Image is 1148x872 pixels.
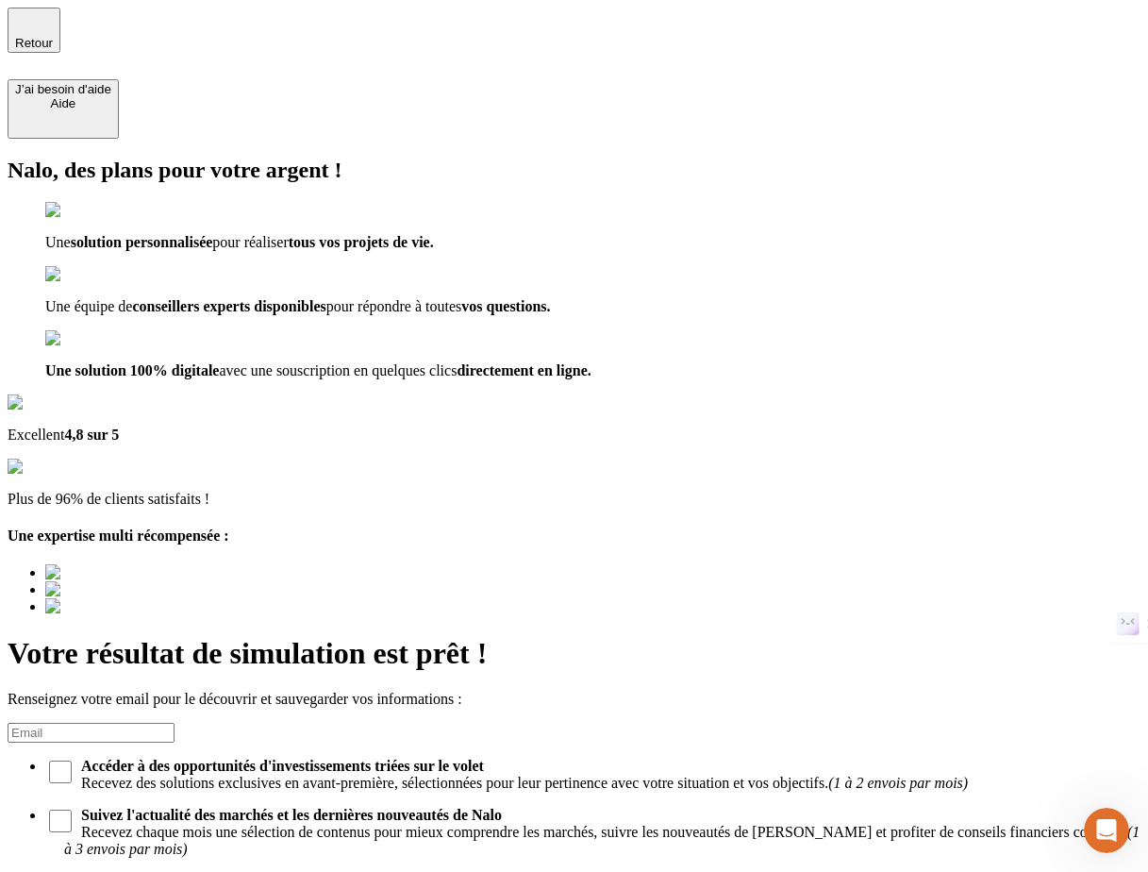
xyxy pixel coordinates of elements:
[289,234,434,250] span: tous vos projets de vie.
[8,427,64,443] span: Excellent
[8,636,1140,671] h1: Votre résultat de simulation est prêt !
[828,775,968,791] em: (1 à 2 envois par mois)
[15,96,111,110] div: Aide
[64,758,1140,792] span: Recevez des solutions exclusives en avant-première, sélectionnées pour leur pertinence avec votre...
[8,79,119,139] button: J’ai besoin d'aideAide
[8,8,60,53] button: Retour
[49,810,72,832] input: Suivez l'actualité des marchés et les dernières nouveautés de NaloRecevez chaque mois une sélecti...
[81,758,484,774] strong: Accéder à des opportunités d'investissements triées sur le volet
[45,298,132,314] span: Une équipe de
[64,824,1140,857] em: (1 à 3 envois par mois)
[212,234,288,250] span: pour réaliser
[8,528,1140,545] h4: Une expertise multi récompensée :
[219,362,457,378] span: avec une souscription en quelques clics
[45,598,220,615] img: Best savings advice award
[8,459,101,476] img: reviews stars
[49,761,72,783] input: Accéder à des opportunités d'investissements triées sur le voletRecevez des solutions exclusives ...
[132,298,325,314] span: conseillers experts disponibles
[45,362,219,378] span: Une solution 100% digitale
[1084,808,1129,853] iframe: Intercom live chat
[81,807,502,823] strong: Suivez l'actualité des marchés et les dernières nouveautés de Nalo
[457,362,591,378] span: directement en ligne.
[45,234,71,250] span: Une
[45,581,220,598] img: Best savings advice award
[71,234,213,250] span: solution personnalisée
[326,298,462,314] span: pour répondre à toutes
[15,36,53,50] span: Retour
[45,564,220,581] img: Best savings advice award
[64,427,119,443] span: 4,8 sur 5
[8,691,1140,708] p: Renseignez votre email pour le découvrir et sauvegarder vos informations :
[8,158,1140,183] h2: Nalo, des plans pour votre argent !
[8,394,117,411] img: Google Review
[45,202,126,219] img: checkmark
[461,298,550,314] span: vos questions.
[8,723,175,743] input: Email
[8,491,1140,508] p: Plus de 96% de clients satisfaits !
[64,807,1140,857] p: Recevez chaque mois une sélection de contenus pour mieux comprendre les marchés, suivre les nouve...
[15,82,111,96] div: J’ai besoin d'aide
[45,330,126,347] img: checkmark
[45,266,126,283] img: checkmark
